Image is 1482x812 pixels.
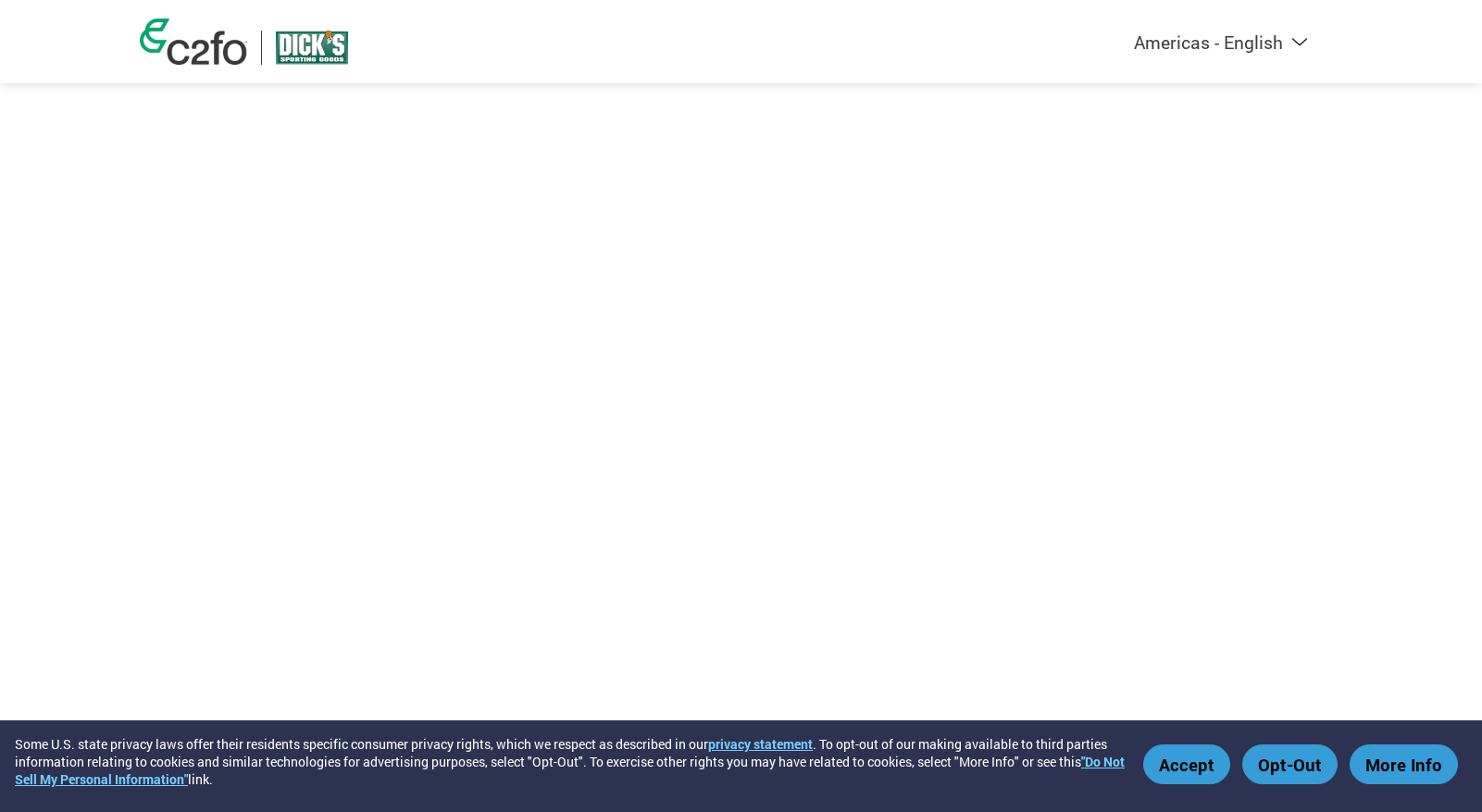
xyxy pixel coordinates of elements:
button: Accept [1143,744,1230,784]
button: More Info [1350,744,1458,784]
button: Opt-Out [1242,744,1338,784]
a: privacy statement [708,735,813,753]
img: c2fo logo [140,19,247,65]
img: DICK'S Sporting Goods [276,31,348,65]
div: Some U.S. state privacy laws offer their residents specific consumer privacy rights, which we res... [15,735,1134,788]
a: "Do Not Sell My Personal Information" [15,753,1125,788]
